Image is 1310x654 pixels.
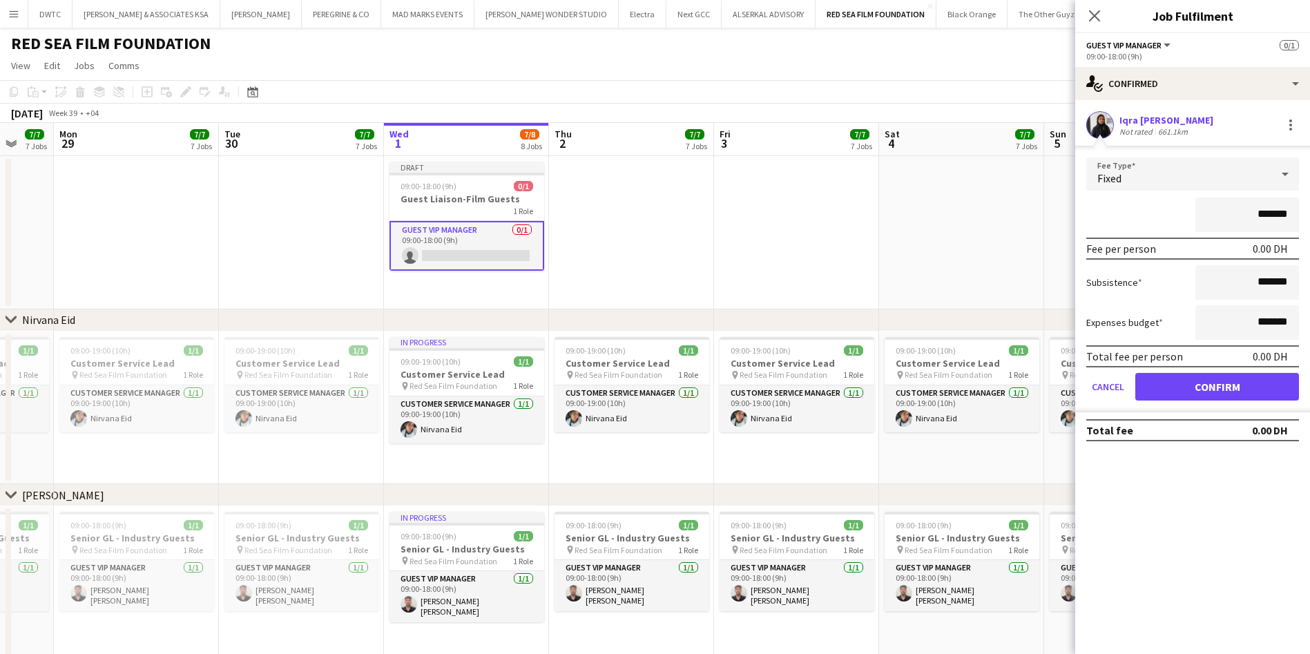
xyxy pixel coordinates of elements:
[59,512,214,611] app-job-card: 09:00-18:00 (9h)1/1Senior GL - Industry Guests Red Sea Film Foundation1 RoleGuest VIP Manager1/10...
[885,385,1039,432] app-card-role: Customer Service Manager1/109:00-19:00 (10h)Nirvana Eid
[1119,126,1155,137] div: Not rated
[619,1,666,28] button: Electra
[183,545,203,555] span: 1 Role
[1075,67,1310,100] div: Confirmed
[59,357,214,369] h3: Customer Service Lead
[389,128,409,140] span: Wed
[401,181,456,191] span: 09:00-18:00 (9h)
[885,560,1039,611] app-card-role: Guest VIP Manager1/109:00-18:00 (9h)[PERSON_NAME] [PERSON_NAME]
[514,356,533,367] span: 1/1
[885,357,1039,369] h3: Customer Service Lead
[224,512,379,611] app-job-card: 09:00-18:00 (9h)1/1Senior GL - Industry Guests Red Sea Film Foundation1 RoleGuest VIP Manager1/10...
[348,369,368,380] span: 1 Role
[22,313,75,327] div: Nirvana Eid
[885,512,1039,611] div: 09:00-18:00 (9h)1/1Senior GL - Industry Guests Red Sea Film Foundation1 RoleGuest VIP Manager1/10...
[520,129,539,140] span: 7/8
[244,545,332,555] span: Red Sea Film Foundation
[1253,349,1288,363] div: 0.00 DH
[555,560,709,611] app-card-role: Guest VIP Manager1/109:00-18:00 (9h)[PERSON_NAME] [PERSON_NAME]
[1009,345,1028,356] span: 1/1
[183,369,203,380] span: 1 Role
[1119,114,1213,126] div: Iqra [PERSON_NAME]
[381,1,474,28] button: MAD MARKS EVENTS
[302,1,381,28] button: PEREGRINE & CO
[86,108,99,118] div: +04
[666,1,722,28] button: Next GCC
[410,556,497,566] span: Red Sea Film Foundation
[1009,520,1028,530] span: 1/1
[1086,373,1130,401] button: Cancel
[686,141,707,151] div: 7 Jobs
[717,135,731,151] span: 3
[74,59,95,72] span: Jobs
[70,345,131,356] span: 09:00-19:00 (10h)
[389,396,544,443] app-card-role: Customer Service Manager1/109:00-19:00 (10h)Nirvana Eid
[389,512,544,622] div: In progress09:00-18:00 (9h)1/1Senior GL - Industry Guests Red Sea Film Foundation1 RoleGuest VIP ...
[1075,7,1310,25] h3: Job Fulfilment
[1050,560,1204,611] app-card-role: Guest VIP Manager1/109:00-18:00 (9h)[PERSON_NAME] [PERSON_NAME]
[555,337,709,432] div: 09:00-19:00 (10h)1/1Customer Service Lead Red Sea Film Foundation1 RoleCustomer Service Manager1/...
[1050,385,1204,432] app-card-role: Customer Service Manager1/109:00-19:00 (10h)Nirvana Eid
[513,556,533,566] span: 1 Role
[1086,423,1133,437] div: Total fee
[389,193,544,205] h3: Guest Liaison-Film Guests
[555,128,572,140] span: Thu
[1048,135,1066,151] span: 5
[401,531,456,541] span: 09:00-18:00 (9h)
[1008,1,1086,28] button: The Other Guyz
[1086,51,1299,61] div: 09:00-18:00 (9h)
[905,369,992,380] span: Red Sea Film Foundation
[220,1,302,28] button: [PERSON_NAME]
[18,369,38,380] span: 1 Role
[389,162,544,271] app-job-card: Draft09:00-18:00 (9h)0/1Guest Liaison-Film Guests1 RoleGuest VIP Manager0/109:00-18:00 (9h)
[1050,532,1204,544] h3: Senior GL - Industry Guests
[224,357,379,369] h3: Customer Service Lead
[79,369,167,380] span: Red Sea Film Foundation
[555,357,709,369] h3: Customer Service Lead
[18,545,38,555] span: 1 Role
[552,135,572,151] span: 2
[235,520,291,530] span: 09:00-18:00 (9h)
[731,520,787,530] span: 09:00-18:00 (9h)
[389,543,544,555] h3: Senior GL - Industry Guests
[355,129,374,140] span: 7/7
[184,345,203,356] span: 1/1
[389,337,544,443] app-job-card: In progress09:00-19:00 (10h)1/1Customer Service Lead Red Sea Film Foundation1 RoleCustomer Servic...
[575,369,662,380] span: Red Sea Film Foundation
[885,337,1039,432] app-job-card: 09:00-19:00 (10h)1/1Customer Service Lead Red Sea Film Foundation1 RoleCustomer Service Manager1/...
[235,345,296,356] span: 09:00-19:00 (10h)
[1252,423,1288,437] div: 0.00 DH
[514,181,533,191] span: 0/1
[679,520,698,530] span: 1/1
[348,545,368,555] span: 1 Role
[1050,357,1204,369] h3: Customer Service Lead
[44,59,60,72] span: Edit
[720,128,731,140] span: Fri
[356,141,377,151] div: 7 Jobs
[349,345,368,356] span: 1/1
[19,520,38,530] span: 1/1
[720,337,874,432] app-job-card: 09:00-19:00 (10h)1/1Customer Service Lead Red Sea Film Foundation1 RoleCustomer Service Manager1/...
[555,385,709,432] app-card-role: Customer Service Manager1/109:00-19:00 (10h)Nirvana Eid
[28,1,73,28] button: DWTC
[555,512,709,611] app-job-card: 09:00-18:00 (9h)1/1Senior GL - Industry Guests Red Sea Film Foundation1 RoleGuest VIP Manager1/10...
[59,385,214,432] app-card-role: Customer Service Manager1/109:00-19:00 (10h)Nirvana Eid
[39,57,66,75] a: Edit
[1061,345,1121,356] span: 09:00-19:00 (10h)
[851,141,872,151] div: 7 Jobs
[222,135,240,151] span: 30
[224,128,240,140] span: Tue
[1050,512,1204,611] app-job-card: 09:00-18:00 (9h)1/1Senior GL - Industry Guests Red Sea Film Foundation1 RoleGuest VIP Manager1/10...
[224,337,379,432] div: 09:00-19:00 (10h)1/1Customer Service Lead Red Sea Film Foundation1 RoleCustomer Service Manager1/...
[103,57,145,75] a: Comms
[59,337,214,432] app-job-card: 09:00-19:00 (10h)1/1Customer Service Lead Red Sea Film Foundation1 RoleCustomer Service Manager1/...
[224,532,379,544] h3: Senior GL - Industry Guests
[720,560,874,611] app-card-role: Guest VIP Manager1/109:00-18:00 (9h)[PERSON_NAME] [PERSON_NAME]
[1280,40,1299,50] span: 0/1
[410,381,497,391] span: Red Sea Film Foundation
[474,1,619,28] button: [PERSON_NAME] WONDER STUDIO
